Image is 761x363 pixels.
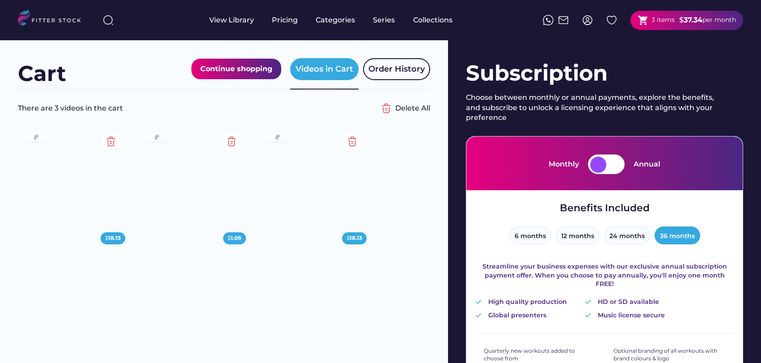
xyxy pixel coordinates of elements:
[651,16,675,25] div: 3 items
[613,347,725,363] div: Optional branding of all workouts with brand colours & logo
[655,226,700,244] button: 36 months
[488,311,546,320] div: Global presenters
[108,235,121,241] strong: 18.13
[604,226,650,244] button: 24 months
[606,15,617,26] img: Group%201000002324%20%282%29.svg
[347,235,362,242] div: $
[350,235,362,241] strong: 18.13
[585,313,591,317] img: Vector%20%282%29.svg
[228,235,241,242] div: $
[231,235,241,241] strong: 1.09
[296,64,353,75] div: Videos in Cart
[343,132,361,150] img: Group%201000002354.svg
[466,58,743,88] div: Subscription
[543,15,554,26] img: meteor-icons_whatsapp%20%281%29.svg
[684,16,702,24] strong: 37.34
[18,103,377,113] div: There are 3 videos in the cart
[598,298,659,307] div: HD or SD available
[484,347,596,363] div: Quarterly new workouts added to choose from
[200,63,272,75] div: Continue shopping
[475,313,482,317] img: Vector%20%282%29.svg
[143,132,170,147] img: Frame%2079%20%281%29.svg
[368,64,425,75] div: Order History
[679,15,684,25] div: $
[560,201,650,215] div: Benefits Included
[638,15,649,26] button: shopping_cart
[488,298,567,307] div: High quality production
[18,10,89,28] img: LOGO.svg
[582,15,593,26] img: profile-circle.svg
[22,132,49,147] img: Frame%2079%20%281%29.svg
[598,311,665,320] div: Music license secure
[105,235,121,242] div: $
[466,93,721,123] div: Choose between monthly or annual payments, explore the benefits, and subscribe to unlock a licens...
[475,300,482,304] img: Vector%20%282%29.svg
[264,132,291,147] img: Frame%2079%20%281%29.svg
[558,15,569,26] img: Frame%2051.svg
[413,15,452,25] div: Collections
[702,16,736,25] div: per month
[373,15,395,25] div: Series
[556,226,600,244] button: 12 months
[509,226,551,244] button: 6 months
[395,103,430,113] div: Delete All
[475,262,734,289] div: Streamline your business expenses with our exclusive annual subscription payment offer. When you ...
[102,132,120,150] img: Group%201000002354.svg
[316,15,355,25] div: Categories
[223,132,241,150] img: Group%201000002354.svg
[209,15,254,25] div: View Library
[634,159,660,169] div: Annual
[377,99,395,117] img: Group%201000002356%20%282%29.svg
[549,159,579,169] div: Monthly
[18,59,66,89] div: Cart
[585,300,591,304] img: Vector%20%282%29.svg
[272,15,298,25] div: Pricing
[103,15,114,26] img: search-normal%203.svg
[316,4,327,13] div: fvck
